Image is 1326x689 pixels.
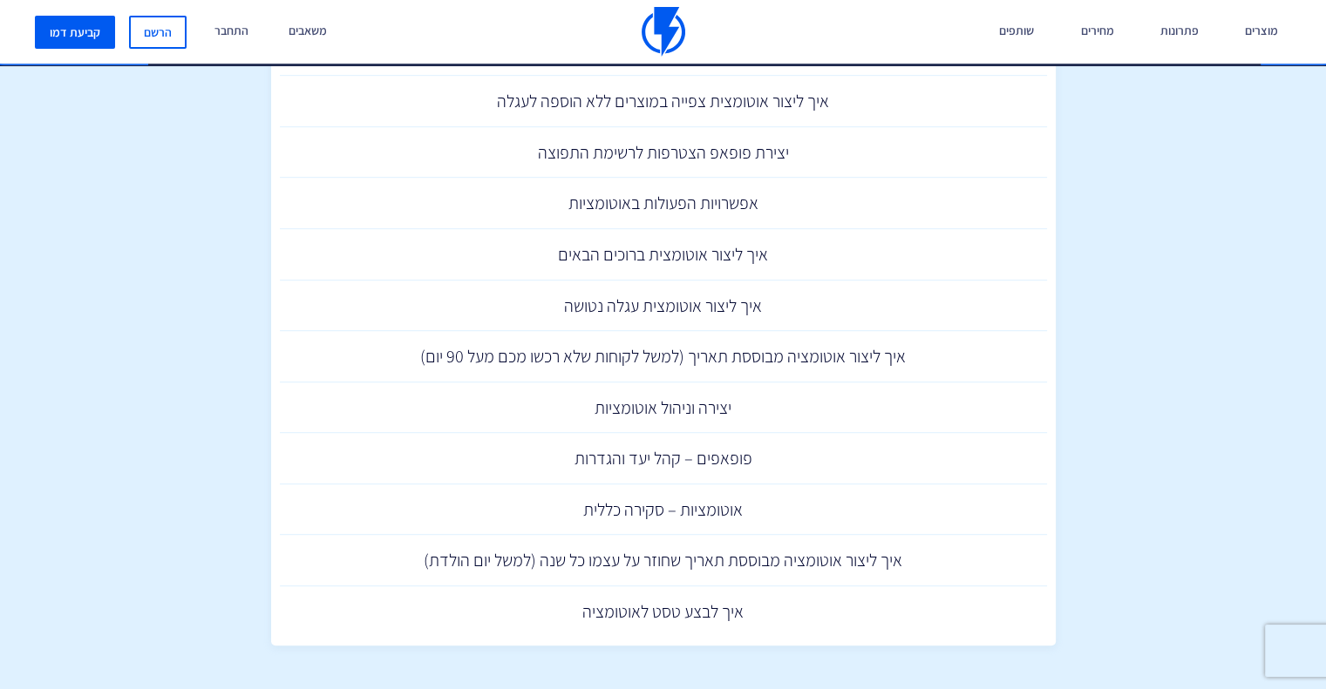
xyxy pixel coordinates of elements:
[280,382,1047,434] a: יצירה וניהול אוטומציות
[129,16,187,49] a: הרשם
[280,229,1047,280] a: איך ליצור אוטומצית ברוכים הבאים
[280,280,1047,332] a: איך ליצור אוטומצית עגלה נטושה
[280,127,1047,179] a: יצירת פופאפ הצטרפות לרשימת התפוצה
[280,76,1047,127] a: איך ליצור אוטומצית צפייה במוצרים ללא הוספה לעגלה
[280,535,1047,586] a: איך ליצור אוטומציה מבוססת תאריך שחוזר על עצמו כל שנה (למשל יום הולדת)
[280,178,1047,229] a: אפשרויות הפעולות באוטומציות
[280,433,1047,484] a: פופאפים – קהל יעד והגדרות
[280,586,1047,638] a: איך לבצע טסט לאוטומציה
[280,484,1047,536] a: אוטומציות – סקירה כללית
[280,331,1047,382] a: איך ליצור אוטומציה מבוססת תאריך (למשל לקוחות שלא רכשו מכם מעל 90 יום)
[35,16,115,49] a: קביעת דמו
